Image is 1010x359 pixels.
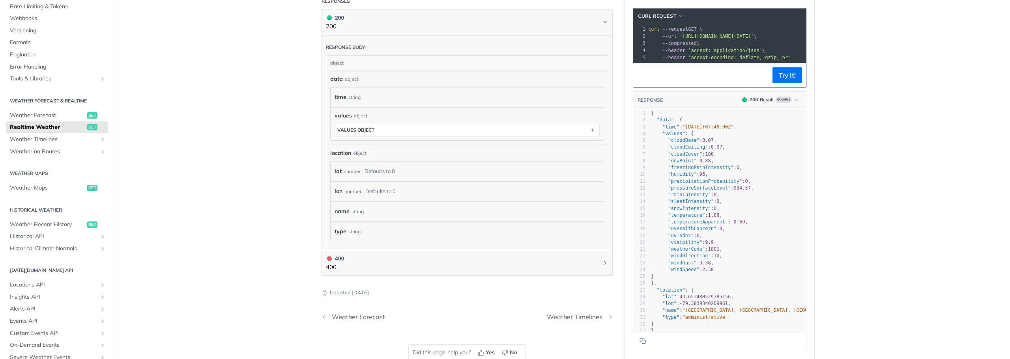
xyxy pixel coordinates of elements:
[335,186,342,197] label: lon
[6,243,108,255] a: Historical Climate NormalsShow subpages for Historical Climate Normals
[326,263,344,272] p: 400
[602,19,608,25] svg: Chevron
[499,347,522,359] button: No
[633,253,645,259] div: 22
[651,212,722,218] span: : ,
[322,35,613,250] div: 200 200200
[668,212,705,218] span: "temperature"
[679,301,682,306] span: -
[651,280,657,286] span: },
[99,246,106,252] button: Show subpages for Historical Climate Normals
[651,267,714,272] span: :
[475,347,499,359] button: Yes
[10,27,106,35] span: Versioning
[662,131,685,136] span: "values"
[6,49,108,61] a: Pagination
[6,267,108,274] h2: [DATE][DOMAIN_NAME] API
[10,184,85,192] span: Weather Maps
[668,260,696,266] span: "windGust"
[651,246,722,252] span: : ,
[10,39,106,47] span: Formats
[668,206,711,211] span: "snowIntensity"
[10,51,106,59] span: Pagination
[99,330,106,337] button: Show subpages for Custom Events API
[330,75,343,83] span: data
[651,226,725,231] span: : ,
[651,206,720,211] span: : ,
[10,245,97,253] span: Historical Climate Normals
[651,328,654,333] span: }
[633,294,645,300] div: 28
[326,22,344,31] p: 200
[637,69,648,81] button: Copy to clipboard
[6,110,108,121] a: Weather Forecastget
[99,342,106,348] button: Show subpages for On-Demand Events
[6,146,108,158] a: Weather on RoutesShow subpages for Weather on Routes
[10,63,106,71] span: Error Handling
[99,76,106,82] button: Show subpages for Tools & Libraries
[348,91,361,103] div: string
[99,282,106,288] button: Show subpages for Locations API
[662,33,677,39] span: --url
[348,226,361,237] div: string
[651,273,654,279] span: }
[719,226,722,231] span: 0
[344,186,361,197] div: number
[745,179,748,184] span: 0
[668,253,711,259] span: "windDirection"
[705,151,714,157] span: 100
[668,179,742,184] span: "precipitationProbability"
[651,287,694,293] span: : {
[322,305,613,329] nav: Pagination Controls
[633,273,645,280] div: 25
[87,124,97,130] span: get
[633,130,645,137] div: 4
[702,138,714,143] span: 0.07
[651,219,748,225] span: : ,
[633,266,645,273] div: 24
[633,246,645,253] div: 21
[651,301,731,306] span: : ,
[327,15,332,20] span: 200
[87,221,97,228] span: get
[10,148,97,156] span: Weather on Routes
[633,212,645,219] div: 16
[668,240,702,245] span: "visibility"
[633,300,645,307] div: 29
[708,246,720,252] span: 1001
[750,96,774,103] div: 200 - Result
[335,91,346,103] label: time
[633,185,645,192] div: 12
[651,307,956,313] span: : ,
[633,219,645,225] div: 17
[633,280,645,286] div: 26
[679,294,731,299] span: 43.653480529785156
[486,348,495,357] span: Yes
[651,240,716,245] span: : ,
[326,13,344,22] div: 200
[668,267,699,272] span: "windSpeed"
[683,124,734,130] span: "[DATE]T07:48:00Z"
[656,117,673,123] span: "data"
[6,231,108,242] a: Historical APIShow subpages for Historical API
[705,240,714,245] span: 9.9
[637,96,663,104] button: RESPONSE
[6,121,108,133] a: Realtime Weatherget
[10,75,97,83] span: Tools & Libraries
[633,205,645,212] div: 15
[10,15,106,22] span: Webhooks
[337,127,374,133] div: values object
[6,97,108,104] h2: Weather Forecast & realtime
[6,182,108,194] a: Weather Mapsget
[633,260,645,266] div: 23
[547,313,606,321] div: Weather Timelines
[633,171,645,178] div: 10
[635,12,686,20] button: cURL Request
[352,206,364,217] div: string
[6,303,108,315] a: Alerts APIShow subpages for Alerts API
[633,117,645,123] div: 2
[633,164,645,171] div: 9
[651,138,716,143] span: : ,
[633,54,647,61] div: 5
[668,165,733,170] span: "freezingRainIntensity"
